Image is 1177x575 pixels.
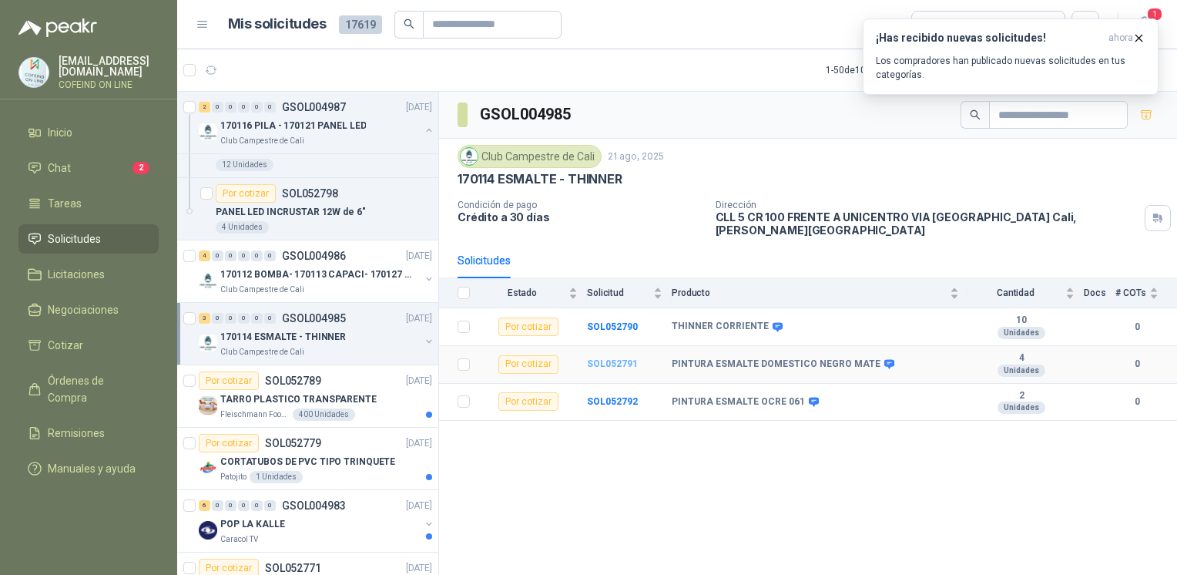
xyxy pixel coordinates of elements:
[48,337,83,354] span: Cotizar
[498,392,558,411] div: Por cotizar
[220,119,366,133] p: 170116 PILA - 170121 PANEL LED
[863,18,1159,95] button: ¡Has recibido nuevas solicitudes!ahora Los compradores han publicado nuevas solicitudes en tus ca...
[251,313,263,324] div: 0
[672,287,947,298] span: Producto
[251,500,263,511] div: 0
[212,500,223,511] div: 0
[216,205,366,220] p: PANEL LED INCRUSTAR 12W de 6"
[199,251,210,261] div: 4
[59,55,159,77] p: [EMAIL_ADDRESS][DOMAIN_NAME]
[406,100,432,115] p: [DATE]
[479,287,565,298] span: Estado
[48,301,119,318] span: Negociaciones
[18,224,159,254] a: Solicitudes
[199,459,217,477] img: Company Logo
[48,266,105,283] span: Licitaciones
[220,267,412,282] p: 170112 BOMBA- 170113 CAPACI- 170127 MOTOR 170119 R
[406,374,432,388] p: [DATE]
[458,210,703,224] p: Crédito a 30 días
[18,419,159,448] a: Remisiones
[18,189,159,218] a: Tareas
[608,150,664,164] p: 21 ago, 2025
[19,58,49,87] img: Company Logo
[264,500,276,511] div: 0
[199,98,435,147] a: 2 0 0 0 0 0 GSOL004987[DATE] Company Logo170116 PILA - 170121 PANEL LEDClub Campestre de Cali
[48,460,136,477] span: Manuales y ayuda
[672,358,880,371] b: PINTURA ESMALTE DOMESTICO NEGRO MATE
[1115,278,1177,308] th: # COTs
[458,145,602,168] div: Club Campestre de Cali
[293,409,355,421] div: 400 Unidades
[587,358,638,369] a: SOL052791
[220,471,246,483] p: Patojito
[18,454,159,483] a: Manuales y ayuda
[265,375,321,386] p: SOL052789
[220,517,285,532] p: POP LA KALLE
[251,102,263,113] div: 0
[458,171,622,187] p: 170114 ESMALTE - THINNER
[587,396,638,407] a: SOL052792
[199,496,435,546] a: 6 0 0 0 0 0 GSOL004983[DATE] Company LogoPOP LA KALLECaracol TV
[48,372,144,406] span: Órdenes de Compra
[199,247,435,296] a: 4 0 0 0 0 0 GSOL004986[DATE] Company Logo170112 BOMBA- 170113 CAPACI- 170127 MOTOR 170119 RClub C...
[212,313,223,324] div: 0
[461,148,478,165] img: Company Logo
[48,230,101,247] span: Solicitudes
[199,271,217,290] img: Company Logo
[716,200,1139,210] p: Dirección
[672,321,769,333] b: THINNER CORRIENTE
[587,321,638,332] a: SOL052790
[199,434,259,452] div: Por cotizar
[48,195,82,212] span: Tareas
[339,15,382,34] span: 17619
[216,184,276,203] div: Por cotizar
[1115,357,1159,372] b: 0
[1084,278,1115,308] th: Docs
[406,249,432,264] p: [DATE]
[672,278,968,308] th: Producto
[264,251,276,261] div: 0
[970,109,981,120] span: search
[498,355,558,374] div: Por cotizar
[199,372,259,390] div: Por cotizar
[998,327,1045,339] div: Unidades
[220,135,304,147] p: Club Campestre de Cali
[1131,11,1159,39] button: 1
[220,409,290,421] p: Fleischmann Foods S.A.
[921,16,954,33] div: Todas
[18,260,159,289] a: Licitaciones
[265,438,321,449] p: SOL052779
[199,521,217,540] img: Company Logo
[199,313,210,324] div: 3
[225,251,236,261] div: 0
[18,295,159,324] a: Negociaciones
[18,366,159,412] a: Órdenes de Compra
[238,500,250,511] div: 0
[199,500,210,511] div: 6
[1108,32,1133,45] span: ahora
[282,313,346,324] p: GSOL004985
[968,314,1075,327] b: 10
[458,200,703,210] p: Condición de pago
[199,396,217,415] img: Company Logo
[199,102,210,113] div: 2
[716,210,1139,237] p: CLL 5 CR 100 FRENTE A UNICENTRO VIA [GEOGRAPHIC_DATA] Cali , [PERSON_NAME][GEOGRAPHIC_DATA]
[264,313,276,324] div: 0
[238,251,250,261] div: 0
[587,278,672,308] th: Solicitud
[1115,287,1146,298] span: # COTs
[282,188,338,199] p: SOL052798
[177,428,438,490] a: Por cotizarSOL052779[DATE] Company LogoCORTATUBOS DE PVC TIPO TRINQUETEPatojito1 Unidades
[177,365,438,428] a: Por cotizarSOL052789[DATE] Company LogoTARRO PLASTICO TRANSPARENTEFleischmann Foods S.A.400 Unidades
[968,278,1084,308] th: Cantidad
[404,18,414,29] span: search
[282,102,346,113] p: GSOL004987
[672,396,805,409] b: PINTURA ESMALTE OCRE 061
[1146,7,1163,22] span: 1
[220,455,395,469] p: CORTATUBOS DE PVC TIPO TRINQUETE
[250,471,303,483] div: 1 Unidades
[18,18,97,37] img: Logo peakr
[406,436,432,451] p: [DATE]
[238,313,250,324] div: 0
